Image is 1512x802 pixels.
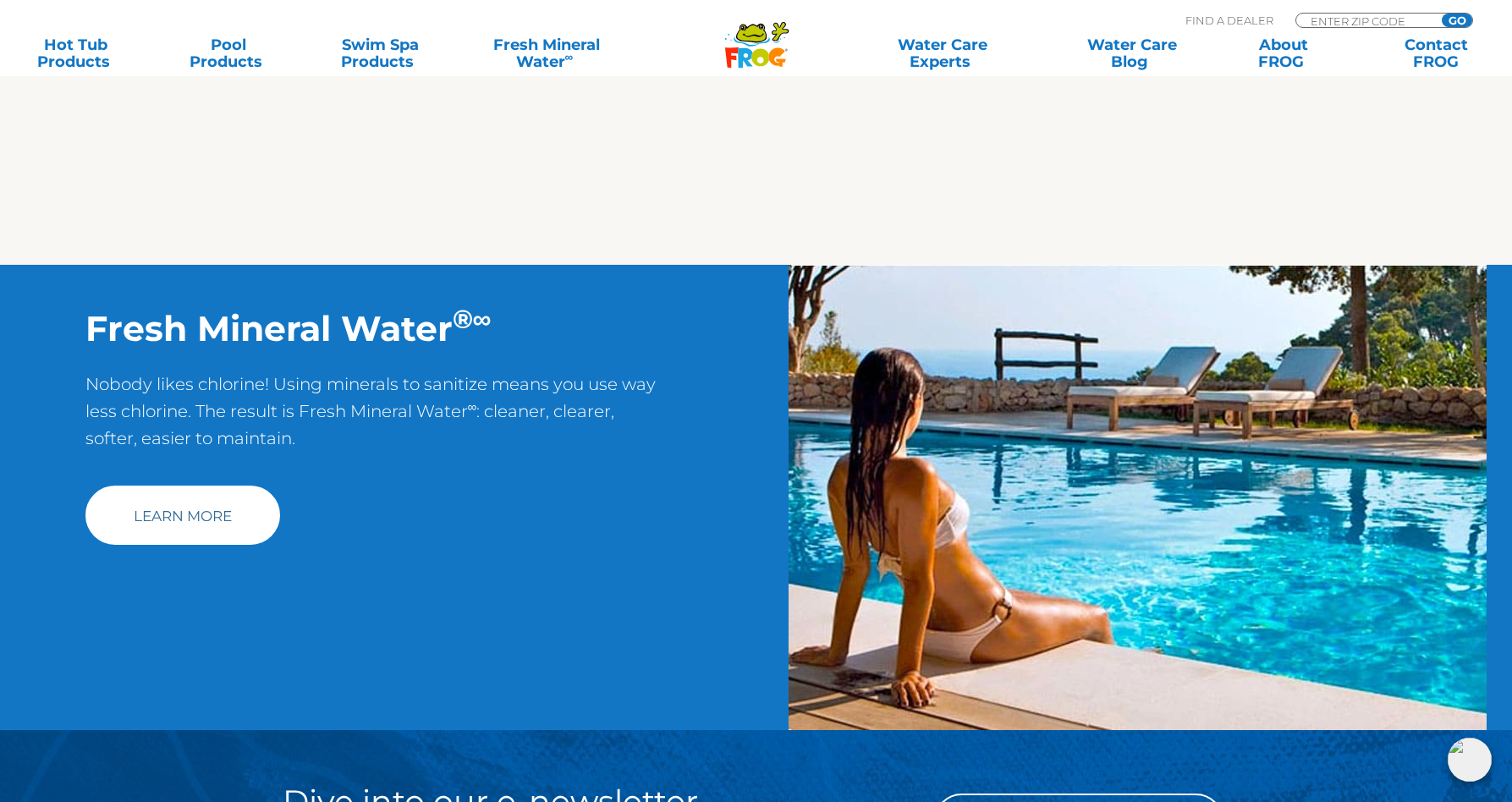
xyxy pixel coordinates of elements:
[1448,738,1492,782] img: openIcon
[473,303,492,335] sup: ∞
[453,303,473,335] sup: ®
[1225,36,1344,70] a: AboutFROG
[85,371,665,469] p: Nobody likes chlorine! Using minerals to sanitize means you use way less chlorine. The result is ...
[789,265,1487,730] img: img-truth-about-salt-fpo
[1377,36,1495,70] a: ContactFROG
[473,36,621,70] a: Fresh MineralWater∞
[17,36,135,70] a: Hot TubProducts
[1073,36,1191,70] a: Water CareBlog
[847,36,1039,70] a: Water CareExperts
[1309,14,1423,28] input: Zip Code Form
[468,398,477,415] sup: ∞
[1442,14,1472,27] input: GO
[321,36,439,70] a: Swim SpaProducts
[85,486,280,545] a: Learn More
[169,36,288,70] a: PoolProducts
[1185,13,1273,28] p: Find A Dealer
[565,50,574,63] sup: ∞
[85,307,665,349] h2: Fresh Mineral Water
